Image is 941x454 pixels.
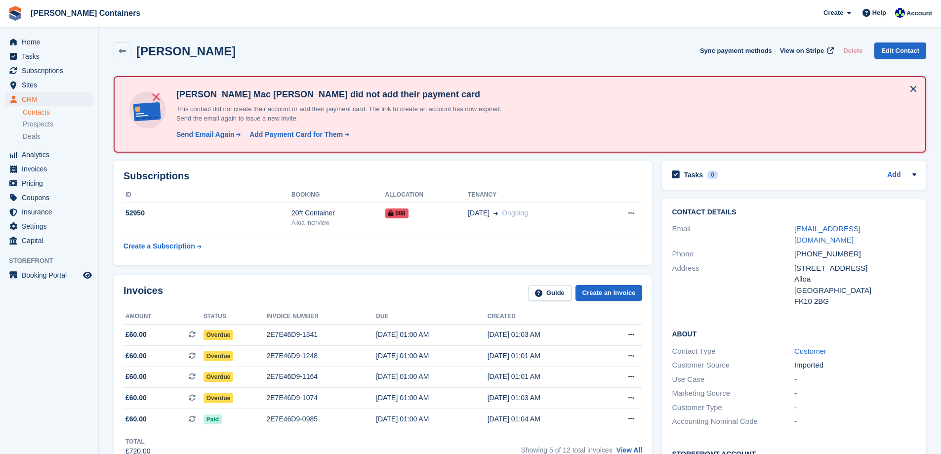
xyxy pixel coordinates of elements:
span: Subscriptions [22,64,81,78]
span: £60.00 [125,351,147,361]
span: Overdue [204,372,234,382]
span: £60.00 [125,330,147,340]
a: [PERSON_NAME] Containers [27,5,144,21]
span: Settings [22,219,81,233]
th: ID [123,187,291,203]
div: 0 [707,170,718,179]
a: Deals [23,131,93,142]
div: [PHONE_NUMBER] [794,248,916,260]
a: menu [5,35,93,49]
span: Help [872,8,886,18]
a: menu [5,176,93,190]
div: 2E7E46D9-1248 [266,351,376,361]
a: Customer [794,347,826,355]
div: [DATE] 01:00 AM [376,330,488,340]
span: Tasks [22,49,81,63]
h2: About [672,329,916,338]
div: Use Case [672,374,794,385]
div: FK10 2BG [794,296,916,307]
th: Due [376,309,488,325]
span: £60.00 [125,393,147,403]
div: - [794,374,916,385]
a: menu [5,78,93,92]
div: [DATE] 01:03 AM [488,393,599,403]
h2: [PERSON_NAME] [136,44,236,58]
div: 2E7E46D9-1074 [266,393,376,403]
span: Overdue [204,393,234,403]
a: [EMAIL_ADDRESS][DOMAIN_NAME] [794,224,860,244]
a: menu [5,148,93,162]
div: Total [125,437,151,446]
button: Delete [839,42,866,59]
span: CRM [22,92,81,106]
div: Create a Subscription [123,241,195,251]
div: [GEOGRAPHIC_DATA] [794,285,916,296]
th: Status [204,309,267,325]
a: menu [5,234,93,248]
div: [DATE] 01:01 AM [488,371,599,382]
div: [DATE] 01:03 AM [488,330,599,340]
div: Send Email Again [176,129,235,140]
div: Phone [672,248,794,260]
a: Add [887,169,900,181]
span: £60.00 [125,414,147,424]
div: Customer Type [672,402,794,413]
a: Preview store [82,269,93,281]
div: Email [672,223,794,246]
a: Create an Invoice [575,285,643,301]
div: 2E7E46D9-1164 [266,371,376,382]
div: Alloa [794,274,916,285]
div: [DATE] 01:00 AM [376,414,488,424]
h2: Tasks [684,170,703,179]
a: View on Stripe [776,42,836,59]
h2: Contact Details [672,208,916,216]
span: Overdue [204,351,234,361]
div: Marketing Source [672,388,794,399]
div: Accounting Nominal Code [672,416,794,427]
a: menu [5,268,93,282]
a: Prospects [23,119,93,129]
a: Add Payment Card for Them [245,129,350,140]
div: - [794,416,916,427]
span: View on Stripe [780,46,824,56]
span: Booking Portal [22,268,81,282]
a: Create a Subscription [123,237,202,255]
span: Create [823,8,843,18]
a: menu [5,162,93,176]
a: View All [616,446,643,454]
div: - [794,388,916,399]
span: Prospects [23,120,53,129]
a: menu [5,219,93,233]
img: Audra Whitelaw [895,8,905,18]
span: Pricing [22,176,81,190]
span: [DATE] [468,208,490,218]
div: Contact Type [672,346,794,357]
span: Invoices [22,162,81,176]
span: Coupons [22,191,81,205]
span: Ongoing [502,209,528,217]
div: [DATE] 01:00 AM [376,393,488,403]
span: Capital [22,234,81,248]
a: Edit Contact [874,42,926,59]
span: Paid [204,414,222,424]
button: Sync payment methods [700,42,772,59]
a: menu [5,64,93,78]
span: Deals [23,132,41,141]
th: Allocation [385,187,468,203]
h2: Invoices [123,285,163,301]
img: stora-icon-8386f47178a22dfd0bd8f6a31ec36ba5ce8667c1dd55bd0f319d3a0aa187defe.svg [8,6,23,21]
div: [STREET_ADDRESS] [794,263,916,274]
img: no-card-linked-e7822e413c904bf8b177c4d89f31251c4716f9871600ec3ca5bfc59e148c83f4.svg [126,89,168,131]
span: Account [906,8,932,18]
h4: [PERSON_NAME] Mac [PERSON_NAME] did not add their payment card [172,89,518,100]
th: Tenancy [468,187,598,203]
span: Home [22,35,81,49]
div: [DATE] 01:04 AM [488,414,599,424]
span: Showing 5 of 12 total invoices [521,446,612,454]
span: Insurance [22,205,81,219]
a: Guide [528,285,572,301]
div: 52950 [123,208,291,218]
a: menu [5,49,93,63]
th: Booking [291,187,385,203]
a: menu [5,205,93,219]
